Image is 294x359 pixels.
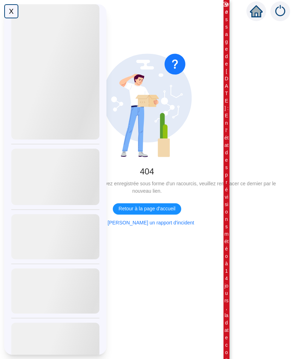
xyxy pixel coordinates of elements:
span: Retour à la page d'accueil [118,205,175,212]
i: 1 / 3 [225,2,229,15]
img: alerts [270,1,290,21]
button: [PERSON_NAME] un rapport d'incident [94,217,200,229]
span: home [250,5,263,18]
button: Retour à la page d'accueil [113,203,181,215]
div: Cette page n'existe pas/plus. Si vous l'avez enregistrée sous forme d'un racourcis, veuillez remp... [11,180,283,195]
span: [PERSON_NAME] un rapport d'incident [108,219,194,227]
div: 404 [11,166,283,177]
